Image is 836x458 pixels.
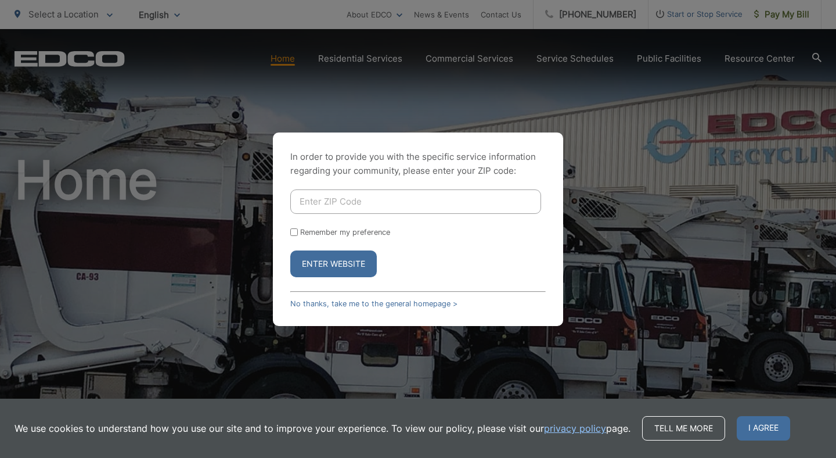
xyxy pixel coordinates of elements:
a: Tell me more [642,416,725,441]
input: Enter ZIP Code [290,189,541,214]
p: In order to provide you with the specific service information regarding your community, please en... [290,150,546,178]
a: No thanks, take me to the general homepage > [290,299,457,308]
label: Remember my preference [300,228,390,237]
p: We use cookies to understand how you use our site and to improve your experience. To view our pol... [15,421,630,435]
button: Enter Website [290,251,377,277]
span: I agree [737,416,790,441]
a: privacy policy [544,421,606,435]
